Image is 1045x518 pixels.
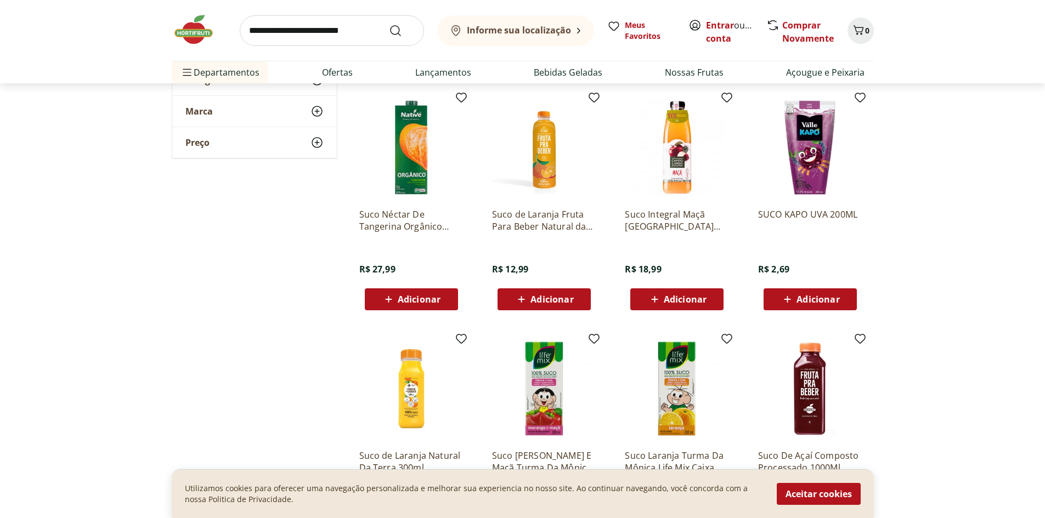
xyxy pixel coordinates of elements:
img: Suco Misto Morango E Maçã Turma Da Mônica Life Mix Caixa 200Ml [492,337,596,441]
b: Informe sua localização [467,24,571,36]
img: Suco de Laranja Natural Da Terra 300ml [359,337,464,441]
a: Ofertas [322,66,353,79]
a: Suco de Laranja Fruta Para Beber Natural da Terra 500ml [492,208,596,232]
a: Suco De Açaí Composto Processado 1000Ml [758,449,862,474]
button: Carrinho [848,18,874,44]
button: Aceitar cookies [777,483,861,505]
button: Adicionar [630,288,724,310]
img: Suco de Laranja Fruta Para Beber Natural da Terra 500ml [492,95,596,200]
a: Criar conta [706,19,766,44]
span: R$ 12,99 [492,263,528,275]
a: Suco Laranja Turma Da Mônica Life Mix Caixa 200Ml [625,449,729,474]
a: Meus Favoritos [607,20,675,42]
a: Entrar [706,19,734,31]
a: Açougue e Peixaria [786,66,865,79]
a: Suco Néctar De Tangerina Orgânico Native Caixa 1L [359,208,464,232]
a: Suco de Laranja Natural Da Terra 300ml [359,449,464,474]
button: Informe sua localização [437,15,594,46]
span: Adicionar [664,295,707,304]
span: Adicionar [797,295,839,304]
img: SUCO KAPO UVA 200ML [758,95,862,200]
a: Suco [PERSON_NAME] E Maçã Turma Da Mônica Life Mix Caixa 200Ml [492,449,596,474]
a: Suco Integral Maçã [GEOGRAPHIC_DATA] Garrafa 900Ml [625,208,729,232]
span: 0 [865,25,869,36]
img: Suco De Açaí Composto Processado 1000Ml [758,337,862,441]
a: Bebidas Geladas [534,66,602,79]
button: Submit Search [389,24,415,37]
span: Marca [185,106,213,117]
span: R$ 27,99 [359,263,396,275]
span: Adicionar [398,295,440,304]
a: Lançamentos [415,66,471,79]
button: Adicionar [498,288,591,310]
span: R$ 18,99 [625,263,661,275]
span: R$ 2,69 [758,263,789,275]
a: Nossas Frutas [665,66,724,79]
img: Hortifruti [172,13,227,46]
input: search [240,15,424,46]
a: Comprar Novamente [782,19,834,44]
span: Adicionar [530,295,573,304]
img: Suco Néctar De Tangerina Orgânico Native Caixa 1L [359,95,464,200]
span: Departamentos [180,59,259,86]
button: Marca [172,96,337,127]
button: Adicionar [365,288,458,310]
p: Utilizamos cookies para oferecer uma navegação personalizada e melhorar sua experiencia no nosso ... [185,483,764,505]
span: Preço [185,137,210,148]
img: Suco Integral Maçã Campo Largo Garrafa 900Ml [625,95,729,200]
span: ou [706,19,755,45]
button: Menu [180,59,194,86]
button: Preço [172,127,337,158]
a: SUCO KAPO UVA 200ML [758,208,862,232]
button: Adicionar [764,288,857,310]
img: Suco Laranja Turma Da Mônica Life Mix Caixa 200Ml [625,337,729,441]
span: Meus Favoritos [625,20,675,42]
